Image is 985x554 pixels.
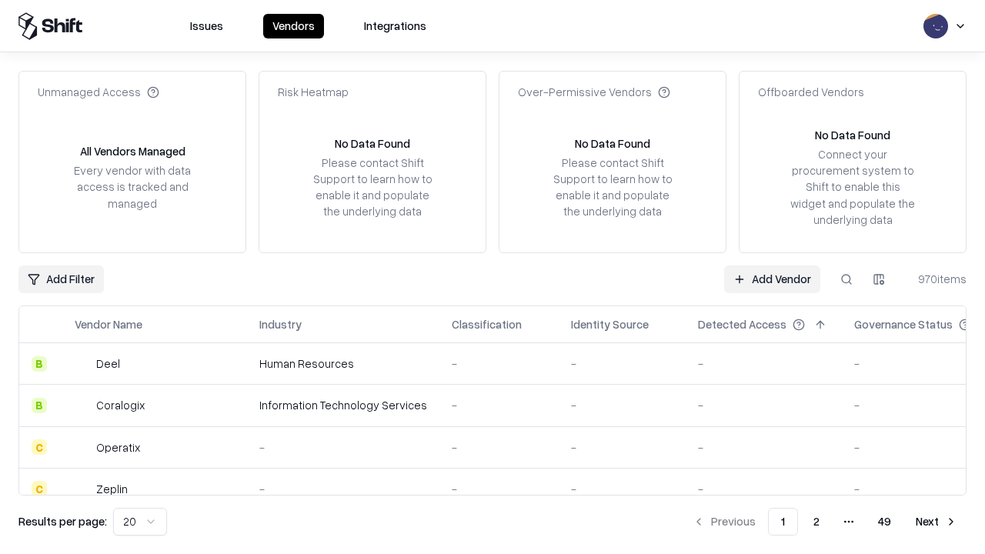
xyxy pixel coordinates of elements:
[80,143,185,159] div: All Vendors Managed
[32,356,47,372] div: B
[571,355,673,372] div: -
[259,316,302,332] div: Industry
[309,155,436,220] div: Please contact Shift Support to learn how to enable it and populate the underlying data
[575,135,650,152] div: No Data Found
[259,355,427,372] div: Human Resources
[571,439,673,456] div: -
[549,155,676,220] div: Please contact Shift Support to learn how to enable it and populate the underlying data
[571,316,649,332] div: Identity Source
[75,481,90,496] img: Zeplin
[452,397,546,413] div: -
[96,355,120,372] div: Deel
[278,84,349,100] div: Risk Heatmap
[518,84,670,100] div: Over-Permissive Vendors
[259,397,427,413] div: Information Technology Services
[801,508,832,536] button: 2
[96,397,145,413] div: Coralogix
[815,127,890,143] div: No Data Found
[75,398,90,413] img: Coralogix
[698,439,830,456] div: -
[263,14,324,38] button: Vendors
[724,265,820,293] a: Add Vendor
[355,14,436,38] button: Integrations
[75,316,142,332] div: Vendor Name
[38,84,159,100] div: Unmanaged Access
[96,439,140,456] div: Operatix
[18,513,107,529] p: Results per page:
[905,271,967,287] div: 970 items
[452,316,522,332] div: Classification
[698,397,830,413] div: -
[452,355,546,372] div: -
[698,316,786,332] div: Detected Access
[768,508,798,536] button: 1
[571,397,673,413] div: -
[866,508,903,536] button: 49
[758,84,864,100] div: Offboarded Vendors
[32,398,47,413] div: B
[854,316,953,332] div: Governance Status
[789,146,917,228] div: Connect your procurement system to Shift to enable this widget and populate the underlying data
[907,508,967,536] button: Next
[683,508,967,536] nav: pagination
[698,355,830,372] div: -
[259,439,427,456] div: -
[75,356,90,372] img: Deel
[18,265,104,293] button: Add Filter
[181,14,232,38] button: Issues
[68,162,196,211] div: Every vendor with data access is tracked and managed
[452,481,546,497] div: -
[452,439,546,456] div: -
[698,481,830,497] div: -
[32,481,47,496] div: C
[259,481,427,497] div: -
[32,439,47,455] div: C
[75,439,90,455] img: Operatix
[335,135,410,152] div: No Data Found
[571,481,673,497] div: -
[96,481,128,497] div: Zeplin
